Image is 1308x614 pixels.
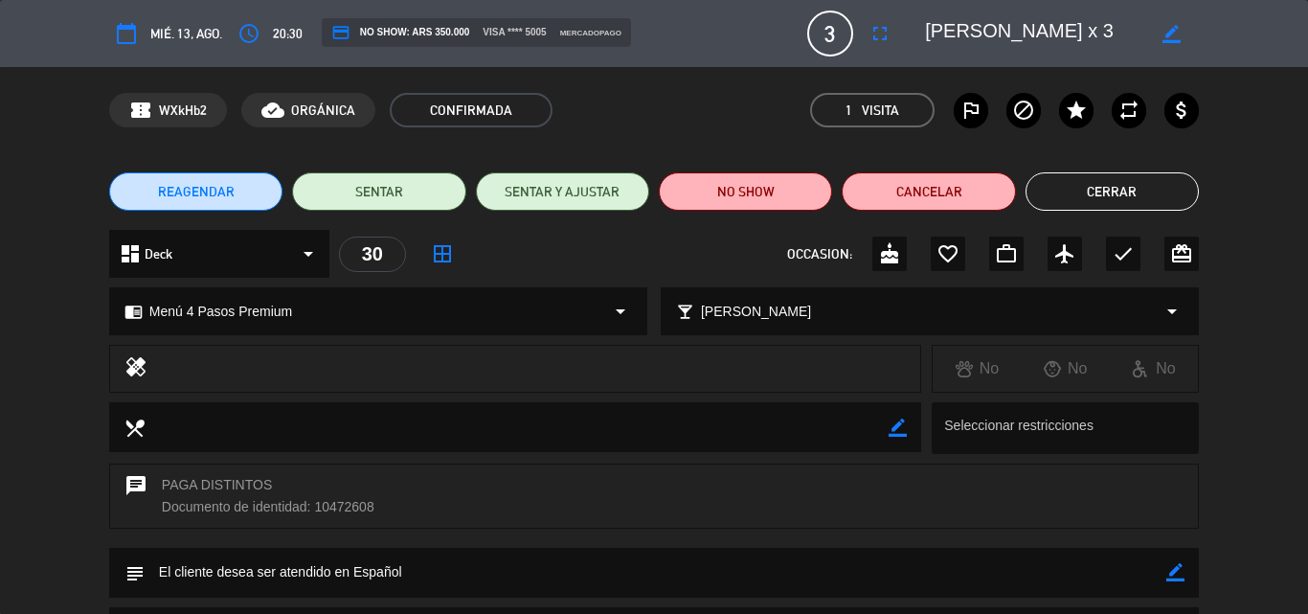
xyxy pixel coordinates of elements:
[431,242,454,265] i: border_all
[149,301,292,323] span: Menú 4 Pasos Premium
[878,242,901,265] i: cake
[889,419,907,437] i: border_color
[159,100,207,122] span: WXkHb2
[124,355,147,382] i: healing
[390,93,553,127] span: CONFIRMADA
[331,23,469,42] span: NO SHOW: ARS 350.000
[124,562,145,583] i: subject
[1162,25,1181,43] i: border_color
[273,23,303,45] span: 20:30
[129,99,152,122] span: confirmation_number
[1012,99,1035,122] i: block
[701,301,811,323] span: [PERSON_NAME]
[995,242,1018,265] i: work_outline
[150,23,222,45] span: mié. 13, ago.
[109,16,144,51] button: calendar_today
[1166,563,1184,581] i: border_color
[863,16,897,51] button: fullscreen
[1053,242,1076,265] i: airplanemode_active
[1110,356,1198,381] div: No
[959,99,982,122] i: outlined_flag
[862,100,899,122] em: Visita
[676,303,694,321] i: local_bar
[237,22,260,45] i: access_time
[115,22,138,45] i: calendar_today
[787,243,852,265] span: OCCASION:
[124,417,145,438] i: local_dining
[807,11,853,57] span: 3
[1026,172,1199,211] button: Cerrar
[292,172,465,211] button: SENTAR
[297,242,320,265] i: arrow_drop_down
[1117,99,1140,122] i: repeat
[609,300,632,323] i: arrow_drop_down
[1065,99,1088,122] i: star
[1161,300,1184,323] i: arrow_drop_down
[659,172,832,211] button: NO SHOW
[339,237,406,272] div: 30
[933,356,1021,381] div: No
[145,243,172,265] span: Deck
[119,242,142,265] i: dashboard
[560,27,621,39] span: mercadopago
[846,100,852,122] span: 1
[291,100,355,122] span: ORGÁNICA
[331,23,350,42] i: credit_card
[936,242,959,265] i: favorite_border
[109,464,1199,529] div: PAGA DISTINTOS Documento de identidad: 10472608
[232,16,266,51] button: access_time
[842,172,1015,211] button: Cancelar
[124,303,143,321] i: chrome_reader_mode
[476,172,649,211] button: SENTAR Y AJUSTAR
[124,474,147,518] i: chat
[1112,242,1135,265] i: check
[158,182,235,202] span: REAGENDAR
[1170,242,1193,265] i: card_giftcard
[109,172,282,211] button: REAGENDAR
[1022,356,1110,381] div: No
[1170,99,1193,122] i: attach_money
[868,22,891,45] i: fullscreen
[261,99,284,122] i: cloud_done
